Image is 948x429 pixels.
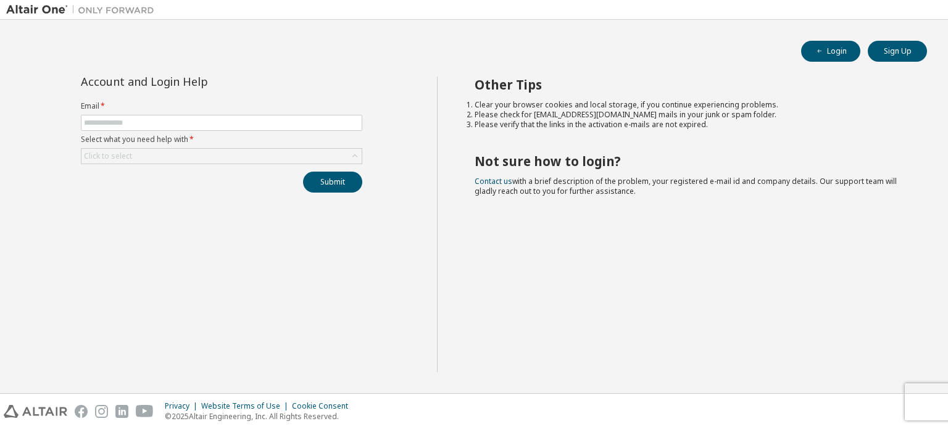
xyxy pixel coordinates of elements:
[801,41,860,62] button: Login
[475,100,905,110] li: Clear your browser cookies and local storage, if you continue experiencing problems.
[75,405,88,418] img: facebook.svg
[6,4,160,16] img: Altair One
[201,401,292,411] div: Website Terms of Use
[136,405,154,418] img: youtube.svg
[81,77,306,86] div: Account and Login Help
[868,41,927,62] button: Sign Up
[165,411,355,422] p: © 2025 Altair Engineering, Inc. All Rights Reserved.
[115,405,128,418] img: linkedin.svg
[475,176,897,196] span: with a brief description of the problem, your registered e-mail id and company details. Our suppo...
[292,401,355,411] div: Cookie Consent
[95,405,108,418] img: instagram.svg
[84,151,132,161] div: Click to select
[81,101,362,111] label: Email
[165,401,201,411] div: Privacy
[303,172,362,193] button: Submit
[81,149,362,164] div: Click to select
[475,153,905,169] h2: Not sure how to login?
[81,135,362,144] label: Select what you need help with
[475,176,512,186] a: Contact us
[4,405,67,418] img: altair_logo.svg
[475,110,905,120] li: Please check for [EMAIL_ADDRESS][DOMAIN_NAME] mails in your junk or spam folder.
[475,77,905,93] h2: Other Tips
[475,120,905,130] li: Please verify that the links in the activation e-mails are not expired.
